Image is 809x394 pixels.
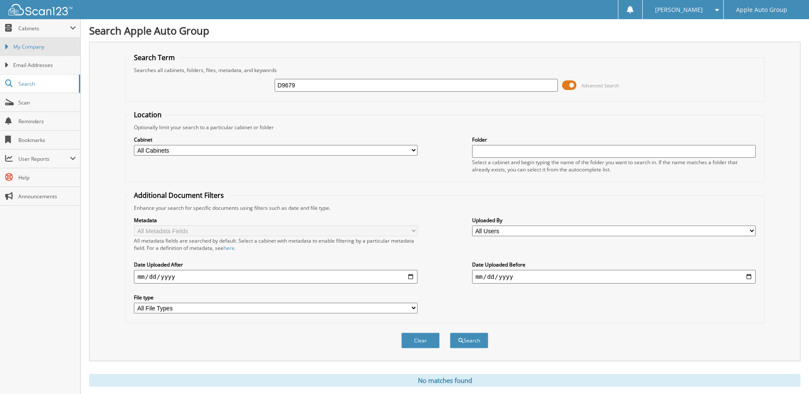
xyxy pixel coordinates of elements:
label: Folder [472,136,756,143]
span: Reminders [18,118,76,125]
h1: Search Apple Auto Group [89,23,800,38]
span: Search [18,80,75,87]
input: end [472,270,756,284]
span: Email Addresses [13,61,76,69]
span: Cabinets [18,25,70,32]
span: Bookmarks [18,136,76,144]
span: Help [18,174,76,181]
label: File type [134,294,418,301]
span: Apple Auto Group [736,7,787,12]
legend: Location [130,110,166,119]
span: User Reports [18,155,70,162]
input: start [134,270,418,284]
label: Date Uploaded After [134,261,418,268]
div: All metadata fields are searched by default. Select a cabinet with metadata to enable filtering b... [134,237,418,252]
legend: Search Term [130,53,179,62]
iframe: Chat Widget [766,353,809,394]
div: No matches found [89,374,800,387]
legend: Additional Document Filters [130,191,228,200]
label: Uploaded By [472,217,756,224]
button: Clear [401,333,440,348]
span: Advanced Search [581,82,619,89]
span: [PERSON_NAME] [655,7,703,12]
span: Announcements [18,193,76,200]
label: Cabinet [134,136,418,143]
div: Select a cabinet and begin typing the name of the folder you want to search in. If the name match... [472,159,756,173]
div: Searches all cabinets, folders, files, metadata, and keywords [130,67,760,74]
img: scan123-logo-white.svg [9,4,72,15]
button: Search [450,333,488,348]
div: Enhance your search for specific documents using filters such as date and file type. [130,204,760,211]
label: Date Uploaded Before [472,261,756,268]
span: Scan [18,99,76,106]
span: My Company [13,43,76,51]
div: Optionally limit your search to a particular cabinet or folder [130,124,760,131]
label: Metadata [134,217,418,224]
a: here [223,244,235,252]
